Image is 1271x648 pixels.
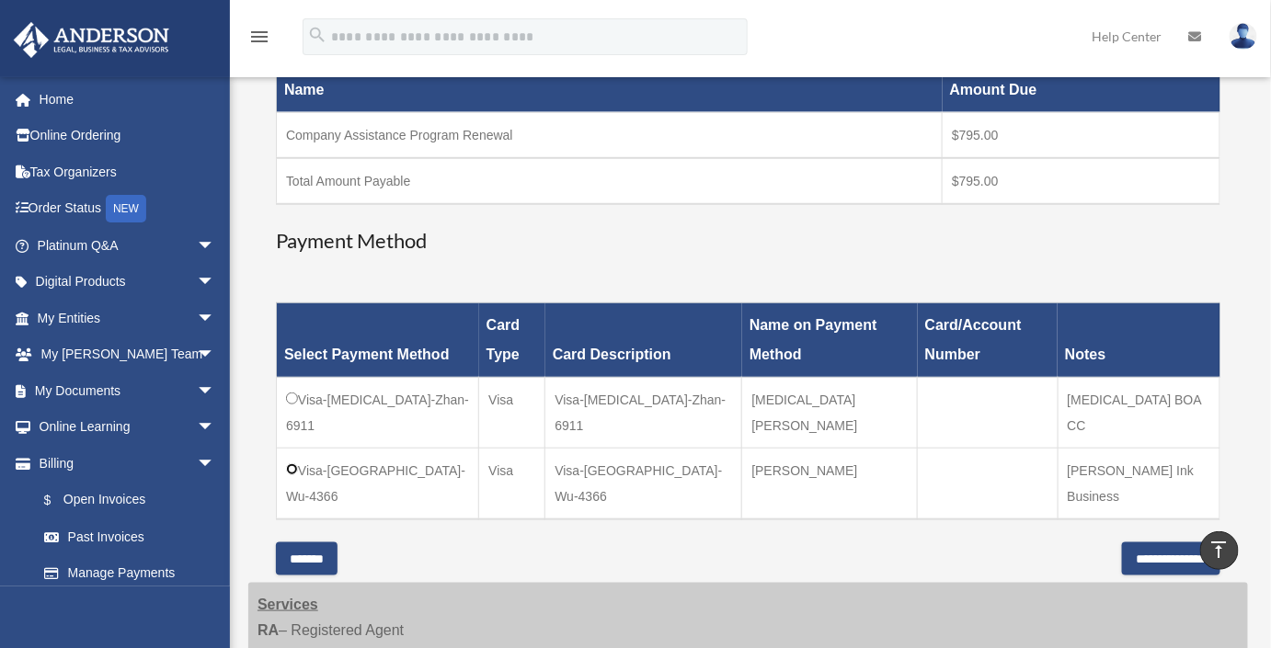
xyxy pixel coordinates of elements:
a: menu [248,32,270,48]
a: Home [13,81,243,118]
span: arrow_drop_down [197,409,234,447]
a: Manage Payments [26,555,234,592]
td: [PERSON_NAME] [742,449,918,520]
i: search [307,25,327,45]
img: User Pic [1230,23,1257,50]
td: Visa-[GEOGRAPHIC_DATA]-Wu-4366 [545,449,742,520]
span: arrow_drop_down [197,372,234,410]
span: arrow_drop_down [197,227,234,265]
a: Tax Organizers [13,153,243,190]
th: Select Payment Method [277,303,479,378]
strong: RA [258,622,279,638]
a: Online Learningarrow_drop_down [13,409,243,446]
th: Name [277,67,943,112]
strong: Services [258,597,318,612]
h3: Payment Method [276,227,1220,256]
i: vertical_align_top [1208,539,1231,561]
td: [PERSON_NAME] Ink Business [1058,449,1219,520]
td: Visa [479,378,545,449]
td: $795.00 [943,112,1220,158]
th: Card/Account Number [918,303,1058,378]
th: Card Description [545,303,742,378]
a: Platinum Q&Aarrow_drop_down [13,227,243,264]
a: vertical_align_top [1200,531,1239,570]
span: arrow_drop_down [197,300,234,337]
td: Visa-[GEOGRAPHIC_DATA]-Wu-4366 [277,449,479,520]
span: arrow_drop_down [197,336,234,374]
th: Card Type [479,303,545,378]
span: arrow_drop_down [197,445,234,483]
a: Order StatusNEW [13,190,243,228]
span: $ [54,489,63,512]
td: Total Amount Payable [277,158,943,204]
div: NEW [106,195,146,222]
a: My [PERSON_NAME] Teamarrow_drop_down [13,336,243,373]
img: Anderson Advisors Platinum Portal [8,22,175,58]
a: Past Invoices [26,518,234,555]
td: $795.00 [943,158,1220,204]
td: [MEDICAL_DATA][PERSON_NAME] [742,378,918,449]
th: Name on Payment Method [742,303,918,378]
a: $Open Invoices [26,482,224,519]
span: arrow_drop_down [197,264,234,301]
td: [MEDICAL_DATA] BOA CC [1058,378,1219,449]
a: My Documentsarrow_drop_down [13,372,243,409]
th: Amount Due [943,67,1220,112]
th: Notes [1058,303,1219,378]
a: Online Ordering [13,118,243,154]
td: Visa-[MEDICAL_DATA]-Zhan-6911 [277,378,479,449]
i: menu [248,26,270,48]
a: Digital Productsarrow_drop_down [13,264,243,301]
td: Visa-[MEDICAL_DATA]-Zhan-6911 [545,378,742,449]
a: Billingarrow_drop_down [13,445,234,482]
td: Company Assistance Program Renewal [277,112,943,158]
td: Visa [479,449,545,520]
a: My Entitiesarrow_drop_down [13,300,243,336]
